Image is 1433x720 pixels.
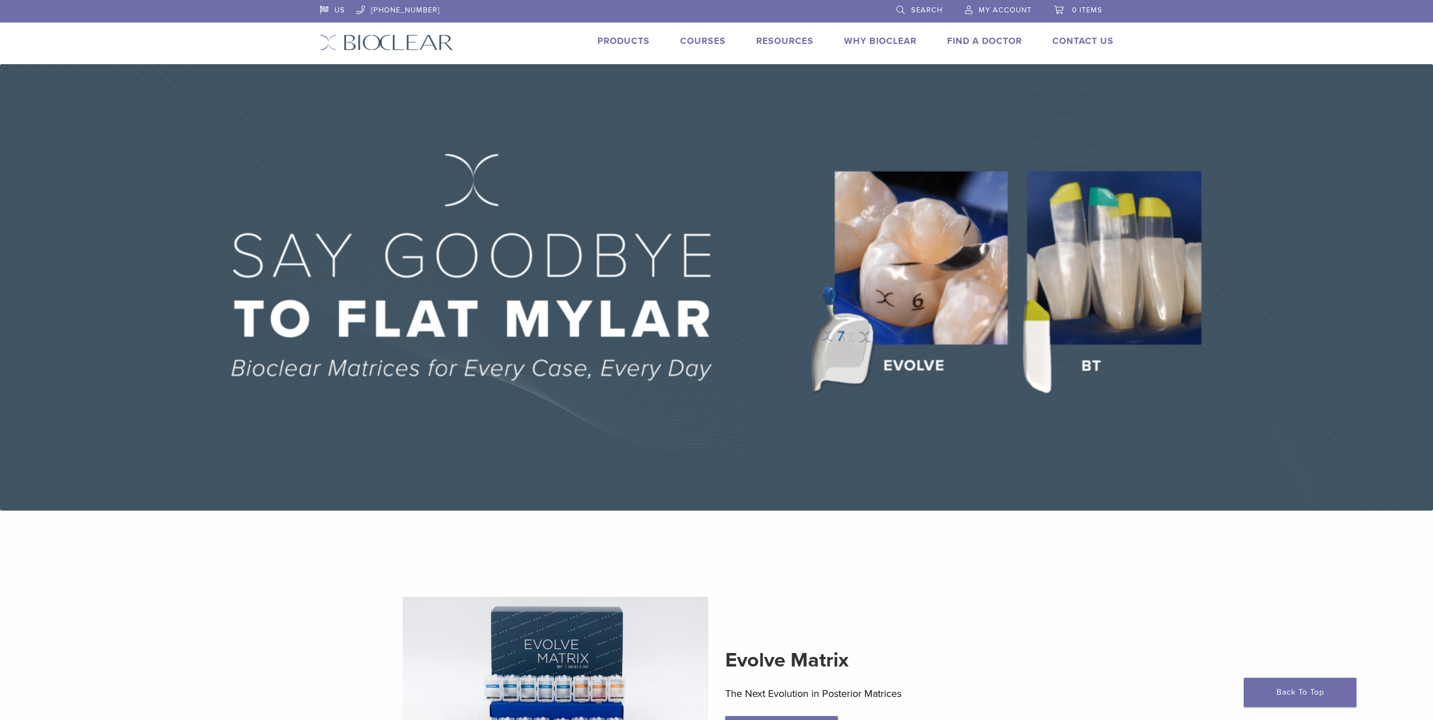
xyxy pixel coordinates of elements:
a: Resources [756,35,814,47]
p: The Next Evolution in Posterior Matrices [725,685,1031,702]
a: Courses [680,35,726,47]
img: Bioclear [320,34,453,51]
a: Products [597,35,650,47]
span: 0 items [1072,6,1102,15]
a: Contact Us [1052,35,1114,47]
span: Search [911,6,943,15]
h2: Evolve Matrix [725,647,1031,674]
a: Why Bioclear [844,35,917,47]
a: Back To Top [1244,678,1356,707]
span: My Account [979,6,1032,15]
a: Find A Doctor [947,35,1022,47]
